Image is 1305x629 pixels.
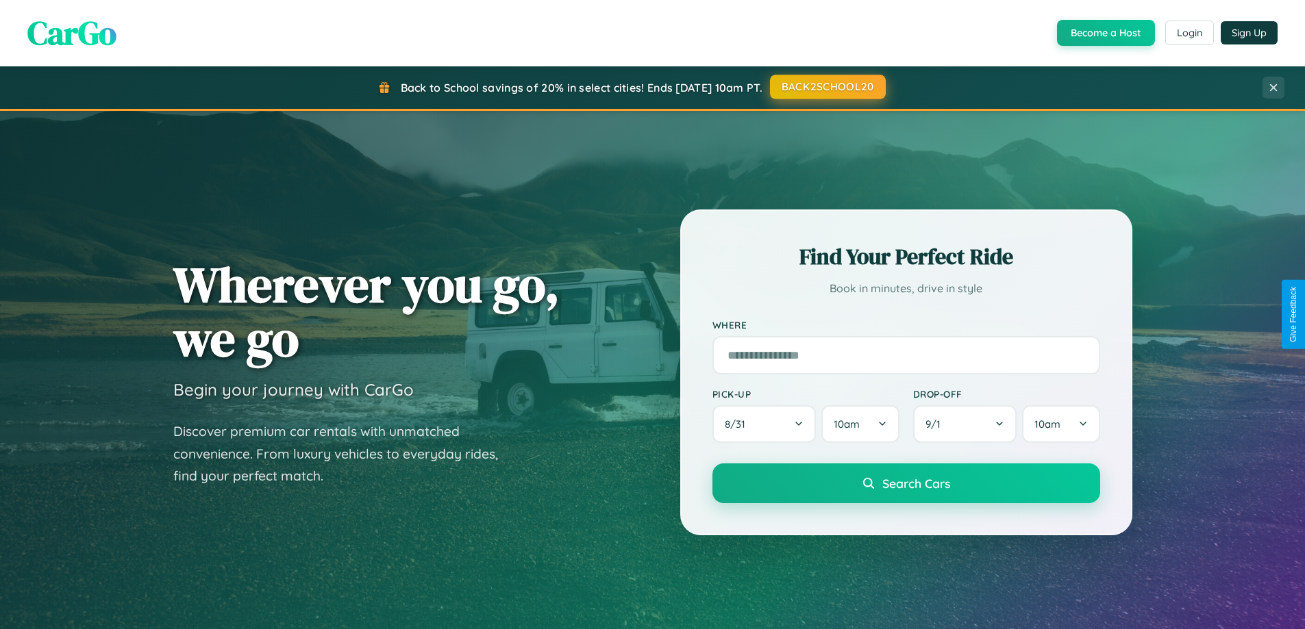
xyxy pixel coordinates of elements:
button: 8/31 [712,405,817,443]
span: 10am [834,418,860,431]
button: 9/1 [913,405,1017,443]
label: Drop-off [913,388,1100,400]
button: Login [1165,21,1214,45]
button: Sign Up [1221,21,1278,44]
div: Give Feedback [1289,287,1298,342]
button: 10am [821,405,899,443]
span: CarGo [27,10,116,55]
span: 10am [1034,418,1060,431]
button: BACK2SCHOOL20 [770,75,886,99]
p: Book in minutes, drive in style [712,279,1100,298]
span: Search Cars [882,476,950,491]
button: 10am [1022,405,1099,443]
label: Where [712,319,1100,331]
h3: Begin your journey with CarGo [173,379,414,400]
p: Discover premium car rentals with unmatched convenience. From luxury vehicles to everyday rides, ... [173,420,516,487]
label: Pick-up [712,388,899,400]
button: Search Cars [712,463,1100,503]
button: Become a Host [1057,20,1155,46]
span: 9 / 1 [925,418,947,431]
span: 8 / 31 [725,418,752,431]
h1: Wherever you go, we go [173,257,560,365]
h2: Find Your Perfect Ride [712,242,1100,272]
span: Back to School savings of 20% in select cities! Ends [DATE] 10am PT. [401,81,762,94]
